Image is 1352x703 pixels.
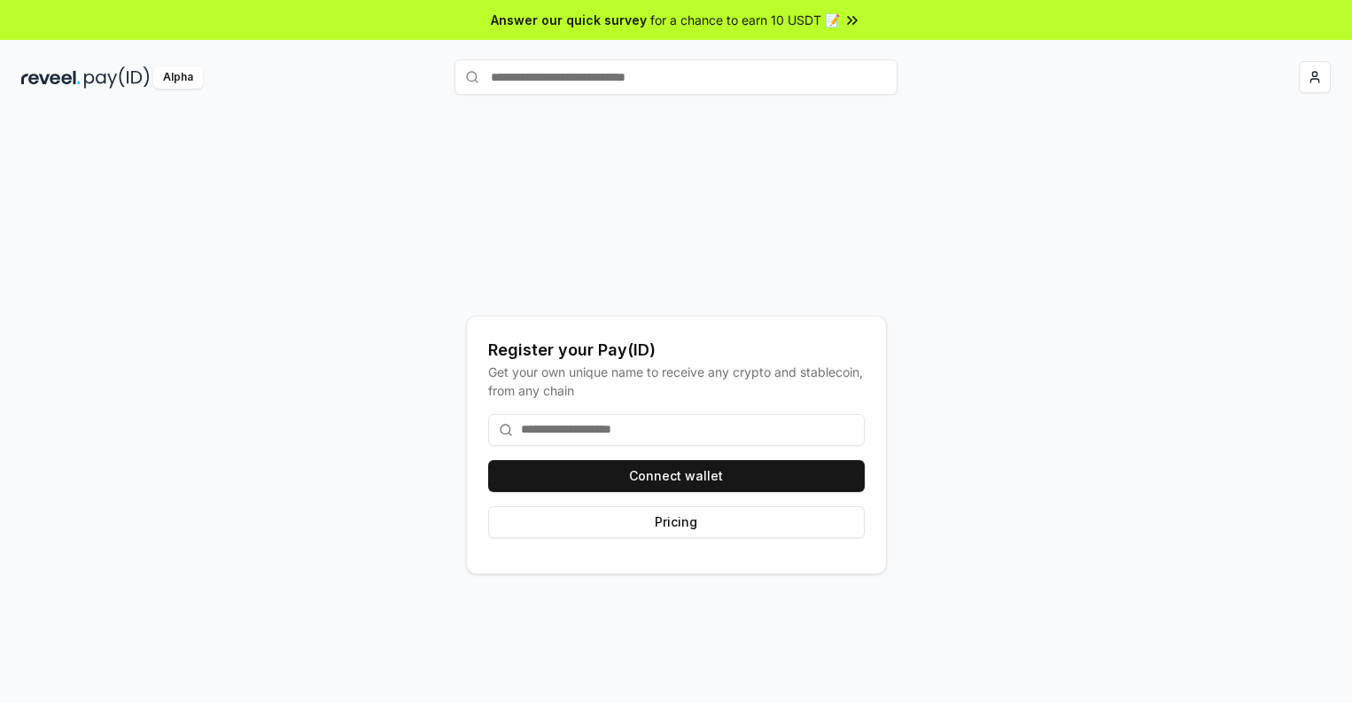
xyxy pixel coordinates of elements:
button: Connect wallet [488,460,865,492]
img: pay_id [84,66,150,89]
button: Pricing [488,506,865,538]
img: reveel_dark [21,66,81,89]
div: Register your Pay(ID) [488,338,865,363]
div: Alpha [153,66,203,89]
span: for a chance to earn 10 USDT 📝 [650,11,840,29]
div: Get your own unique name to receive any crypto and stablecoin, from any chain [488,363,865,400]
span: Answer our quick survey [491,11,647,29]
